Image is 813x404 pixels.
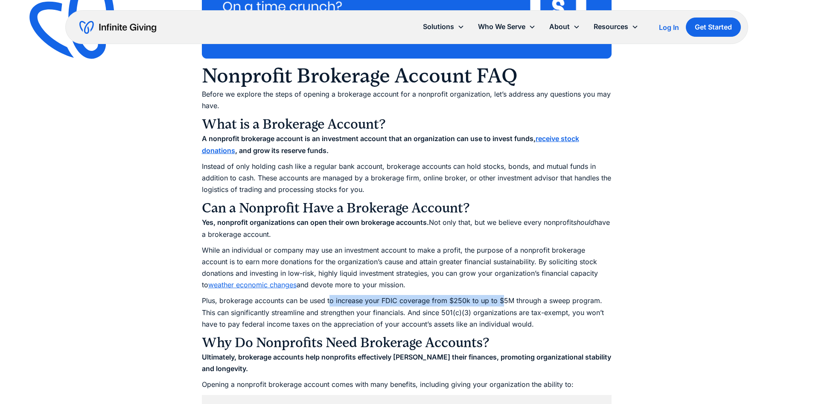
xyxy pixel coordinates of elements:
div: Log In [659,24,679,31]
a: home [79,21,156,34]
div: About [549,21,570,32]
p: Plus, brokerage accounts can be used to increase your FDIC coverage from $250k to up to $5M throu... [202,295,612,330]
p: Opening a nonprofit brokerage account comes with many benefits, including giving your organizatio... [202,379,612,390]
strong: , and grow its reserve funds. [235,146,329,155]
strong: Yes, nonprofit organizations can open their own brokerage accounts. [202,218,429,227]
h2: Nonprofit Brokerage Account FAQ [202,63,612,88]
div: Who We Serve [471,18,542,36]
p: Instead of only holding cash like a regular bank account, brokerage accounts can hold stocks, bon... [202,161,612,196]
strong: Ultimately, brokerage accounts help nonprofits effectively [PERSON_NAME] their finances, promotin... [202,353,611,373]
p: While an individual or company may use an investment account to make a profit, the purpose of a n... [202,245,612,291]
h3: Can a Nonprofit Have a Brokerage Account? [202,200,612,217]
div: About [542,18,587,36]
a: Log In [659,22,679,32]
h3: What is a Brokerage Account? [202,116,612,133]
a: weather economic changes [208,280,297,289]
p: Before we explore the steps of opening a brokerage account for a nonprofit organization, let’s ad... [202,88,612,112]
a: receive stock donations [202,134,579,154]
div: Solutions [416,18,471,36]
p: Not only that, but we believe every nonprofit have a brokerage account. [202,217,612,240]
div: Solutions [423,21,454,32]
a: Get Started [686,18,741,37]
em: should [573,218,594,227]
div: Who We Serve [478,21,525,32]
div: Resources [587,18,645,36]
strong: A nonprofit brokerage account is an investment account that an organization can use to invest funds, [202,134,536,143]
h3: Why Do Nonprofits Need Brokerage Accounts? [202,334,612,351]
div: Resources [594,21,628,32]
